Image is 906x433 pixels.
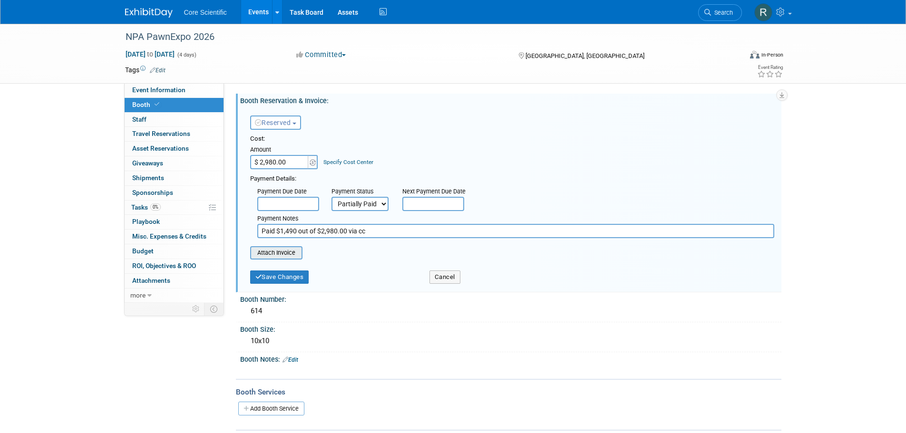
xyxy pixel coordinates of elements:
[176,52,196,58] span: (4 days)
[283,356,298,363] a: Edit
[240,292,781,304] div: Booth Number:
[526,52,644,59] span: [GEOGRAPHIC_DATA], [GEOGRAPHIC_DATA]
[247,334,774,348] div: 10x10
[125,171,224,185] a: Shipments
[255,119,291,126] span: Reserved
[125,274,224,288] a: Attachments
[257,214,774,224] div: Payment Notes
[132,247,154,255] span: Budget
[240,322,781,334] div: Booth Size:
[184,9,227,16] span: Core Scientific
[125,83,224,97] a: Event Information
[757,65,783,70] div: Event Rating
[236,387,781,397] div: Booth Services
[125,156,224,171] a: Giveaways
[132,218,160,225] span: Playbook
[125,8,173,18] img: ExhibitDay
[132,262,196,269] span: ROI, Objectives & ROO
[122,29,728,46] div: NPA PawnExpo 2026
[323,159,373,165] a: Specify Cost Center
[150,67,166,74] a: Edit
[250,115,301,130] button: Reserved
[125,230,224,244] a: Misc. Expenses & Credits
[331,187,395,197] div: Payment Status
[250,270,309,284] button: Save Changes
[238,402,304,415] a: Add Booth Service
[240,94,781,106] div: Booth Reservation & Invoice:
[250,145,319,155] div: Amount
[204,303,224,315] td: Toggle Event Tabs
[132,159,163,167] span: Giveaways
[125,65,166,75] td: Tags
[125,142,224,156] a: Asset Reservations
[146,50,155,58] span: to
[125,289,224,303] a: more
[188,303,205,315] td: Personalize Event Tab Strip
[240,352,781,365] div: Booth Notes:
[257,187,317,197] div: Payment Due Date
[250,172,774,183] div: Payment Details:
[125,186,224,200] a: Sponsorships
[132,115,146,123] span: Staff
[429,270,460,284] button: Cancel
[132,144,189,152] span: Asset Reservations
[155,102,159,107] i: Booth reservation complete
[132,189,173,196] span: Sponsorships
[131,203,161,211] span: Tasks
[130,291,146,299] span: more
[247,304,774,318] div: 614
[125,259,224,273] a: ROI, Objectives & ROO
[125,201,224,215] a: Tasks0%
[150,203,161,211] span: 0%
[402,187,471,197] div: Next Payment Due Date
[125,98,224,112] a: Booth
[125,215,224,229] a: Playbook
[125,127,224,141] a: Travel Reservations
[761,51,783,58] div: In-Person
[293,50,350,60] button: Committed
[125,50,175,58] span: [DATE] [DATE]
[686,49,784,64] div: Event Format
[132,130,190,137] span: Travel Reservations
[711,9,733,16] span: Search
[132,174,164,182] span: Shipments
[132,101,161,108] span: Booth
[698,4,742,21] a: Search
[125,113,224,127] a: Staff
[250,135,774,144] div: Cost:
[754,3,772,21] img: Rachel Wolff
[750,51,760,58] img: Format-Inperson.png
[132,86,185,94] span: Event Information
[132,277,170,284] span: Attachments
[125,244,224,259] a: Budget
[132,232,206,240] span: Misc. Expenses & Credits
